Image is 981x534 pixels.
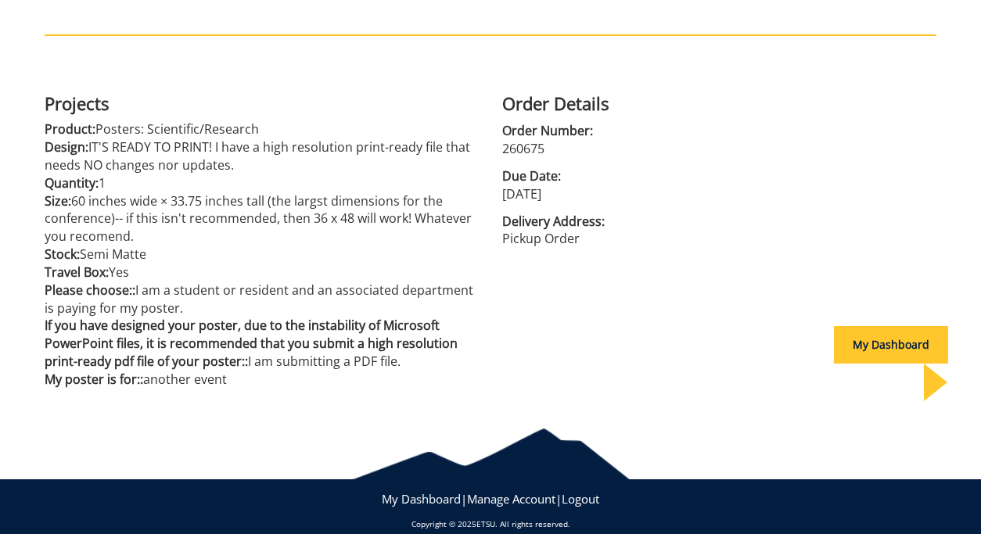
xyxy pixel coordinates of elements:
a: Manage Account [467,491,555,507]
span: Product: [45,120,95,138]
p: I am a student or resident and an associated department is paying for my poster. [45,281,479,317]
p: IT'S READY TO PRINT! I have a high resolution print-ready file that needs NO changes nor updates. [45,138,479,174]
span: Design: [45,138,88,156]
div: My Dashboard [834,326,948,364]
span: Please choose:: [45,281,135,299]
h4: Order Details [502,94,936,113]
a: ETSU [476,518,495,529]
p: Yes [45,263,479,281]
a: My Dashboard [834,337,948,352]
p: 1 [45,174,479,192]
p: Pickup Order [502,230,936,248]
p: I am submitting a PDF file. [45,317,479,371]
span: Due Date: [502,167,936,185]
span: Quantity: [45,174,99,192]
p: Posters: Scientific/Research [45,120,479,138]
a: My Dashboard [382,491,461,507]
span: My poster is for:: [45,371,143,388]
p: [DATE] [502,185,936,203]
h4: Projects [45,94,479,113]
p: Semi Matte [45,245,479,263]
p: 60 inches wide × 33.75 inches tall (the largst dimensions for the conference)-- if this isn't rec... [45,192,479,246]
span: Stock: [45,245,80,263]
p: another event [45,371,479,389]
span: Order Number: [502,122,936,140]
span: Delivery Address: [502,213,936,231]
p: 260675 [502,140,936,158]
span: If you have designed your poster, due to the instability of Microsoft PowerPoint files, it is rec... [45,317,458,370]
span: Size: [45,192,71,210]
span: Travel Box: [45,263,109,281]
a: Logout [562,491,599,507]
